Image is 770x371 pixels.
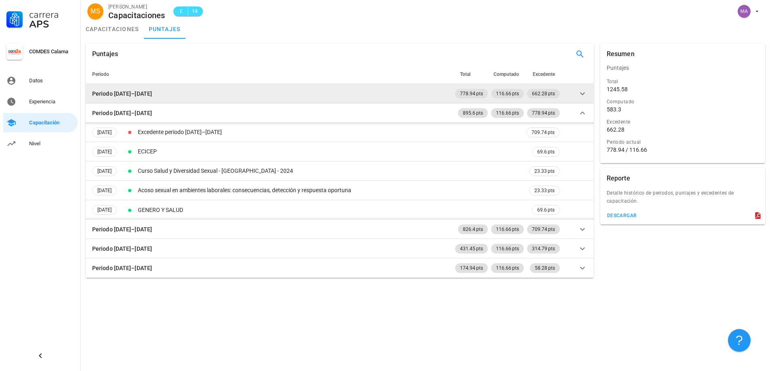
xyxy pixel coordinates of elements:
div: Reporte [607,168,630,189]
span: 431.45 pts [460,244,483,254]
div: 583.3 [607,106,621,113]
div: Detalle histórico de periodos, puntajes y excedentes de capacitación. [600,189,765,210]
div: avatar [87,3,103,19]
span: 116.66 pts [496,89,519,99]
span: 69.6 pts [537,148,555,156]
td: Curso Salud y Diversidad Sexual - [GEOGRAPHIC_DATA] - 2024 [136,161,525,181]
span: 314.79 pts [532,244,555,254]
th: Total [454,65,489,84]
span: Excedente [533,71,555,77]
div: Puntajes [600,58,765,78]
span: 116.66 pts [496,244,519,254]
div: Datos [29,78,74,84]
div: Computado [607,98,759,106]
div: Carrera [29,10,74,19]
span: [DATE] [97,186,112,195]
div: Capacitación [29,119,74,126]
div: Excedente [607,118,759,126]
span: 58.28 pts [535,263,555,273]
span: 116.66 pts [496,108,519,118]
div: Periodo [DATE]–[DATE] [92,244,152,253]
a: Nivel [3,134,78,153]
div: 1245.58 [607,86,628,93]
a: puntajes [144,19,186,39]
span: 174.94 pts [460,263,483,273]
div: APS [29,19,74,29]
td: Acoso sexual en ambientes laborales: consecuencias, detección y respuesta oportuna [136,181,525,200]
td: ECICEP [136,142,525,161]
div: Resumen [607,44,635,65]
div: Experiencia [29,99,74,105]
div: Total [607,78,759,86]
span: 23.33 pts [534,187,555,195]
a: Experiencia [3,92,78,111]
span: [DATE] [97,205,112,214]
th: Periodo [86,65,454,84]
span: 116.66 pts [496,224,519,234]
button: descargar [603,210,640,221]
div: Periodo [DATE]–[DATE] [92,225,152,234]
div: Puntajes [92,44,118,65]
span: [DATE] [97,167,112,176]
div: 778.94 / 116.66 [607,146,759,153]
div: Periodo [DATE]–[DATE] [92,109,152,117]
div: COMDES Calama [29,48,74,55]
span: 778.94 pts [460,89,483,99]
div: avatar [738,5,751,18]
span: 14 [192,7,198,15]
a: Datos [3,71,78,90]
div: Capacitaciones [108,11,165,20]
th: Excedente [525,65,561,84]
span: 709.74 pts [532,128,555,137]
span: 116.66 pts [496,263,519,273]
span: MS [91,3,100,19]
span: 709.74 pts [532,224,555,234]
td: GENERO Y SALUD [136,200,525,220]
div: Nivel [29,140,74,147]
a: Capacitación [3,113,78,132]
span: 662.28 pts [532,89,555,99]
div: 662.28 [607,126,624,133]
span: Computado [494,71,519,77]
div: Periodo [DATE]–[DATE] [92,264,152,272]
div: descargar [607,213,637,218]
span: 23.33 pts [534,167,555,175]
span: 895.6 pts [463,108,483,118]
div: [PERSON_NAME] [108,3,165,11]
span: Periodo [92,71,109,77]
span: 826.4 pts [463,224,483,234]
span: E [178,7,185,15]
span: Total [460,71,470,77]
span: [DATE] [97,147,112,156]
span: 69.6 pts [537,206,555,214]
span: [DATE] [97,128,112,137]
th: Computado [489,65,525,84]
div: Periodo [DATE]–[DATE] [92,89,152,98]
a: capacitaciones [81,19,144,39]
span: 778.94 pts [532,108,555,118]
div: Periodo actual [607,138,759,146]
td: Excedente periodo [DATE]–[DATE] [136,123,525,142]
